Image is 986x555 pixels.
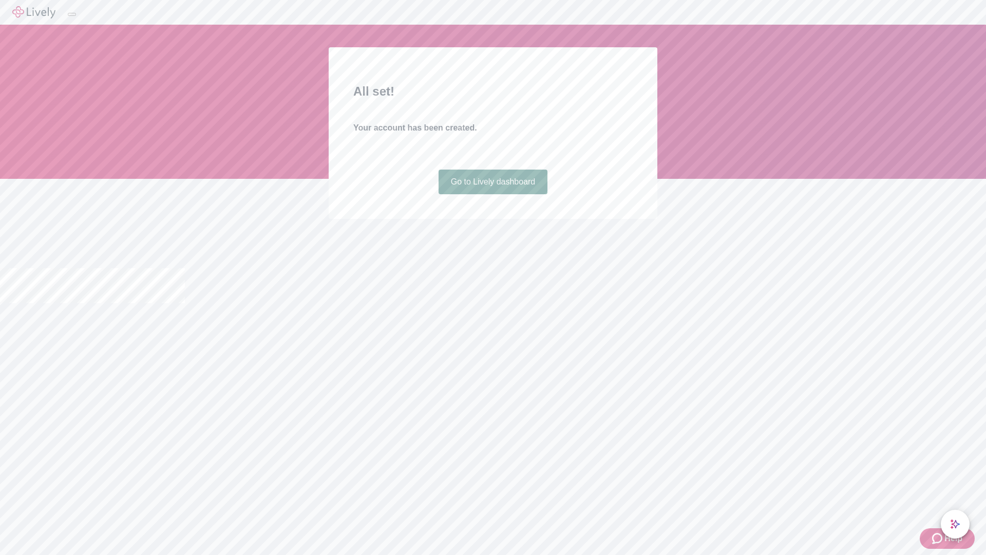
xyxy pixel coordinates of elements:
[439,170,548,194] a: Go to Lively dashboard
[932,532,944,545] svg: Zendesk support icon
[68,13,76,16] button: Log out
[12,6,55,18] img: Lively
[944,532,962,545] span: Help
[353,122,633,134] h4: Your account has been created.
[920,528,975,549] button: Zendesk support iconHelp
[353,82,633,101] h2: All set!
[950,519,960,529] svg: Lively AI Assistant
[941,510,970,539] button: chat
